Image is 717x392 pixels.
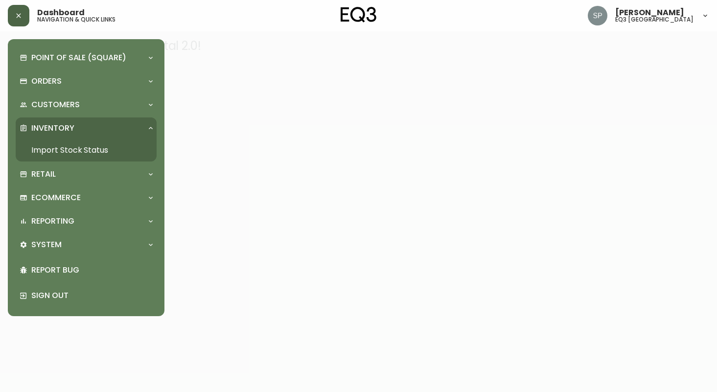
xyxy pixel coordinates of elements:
p: Inventory [31,123,74,134]
img: logo [341,7,377,23]
p: Retail [31,169,56,180]
a: Import Stock Status [16,139,157,161]
p: Ecommerce [31,192,81,203]
p: Orders [31,76,62,87]
p: Sign Out [31,290,153,301]
div: Reporting [16,210,157,232]
h5: eq3 [GEOGRAPHIC_DATA] [615,17,694,23]
div: Sign Out [16,283,157,308]
img: 25c0ecf8c5ed261b7fd55956ee48612f [588,6,607,25]
p: Report Bug [31,265,153,276]
p: Point of Sale (Square) [31,52,126,63]
h5: navigation & quick links [37,17,116,23]
div: Report Bug [16,257,157,283]
div: Point of Sale (Square) [16,47,157,69]
div: System [16,234,157,255]
div: Ecommerce [16,187,157,208]
p: Reporting [31,216,74,227]
div: Retail [16,163,157,185]
p: Customers [31,99,80,110]
p: System [31,239,62,250]
span: Dashboard [37,9,85,17]
div: Orders [16,70,157,92]
div: Inventory [16,117,157,139]
span: [PERSON_NAME] [615,9,684,17]
div: Customers [16,94,157,115]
